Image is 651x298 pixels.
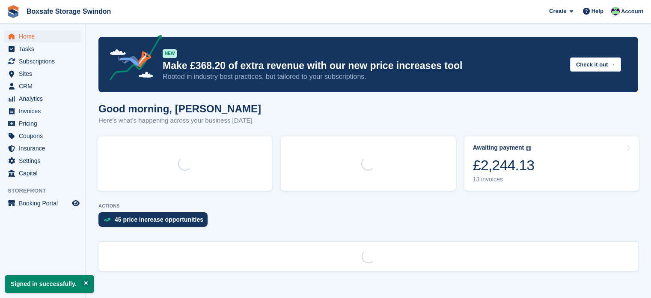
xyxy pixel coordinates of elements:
[5,275,94,293] p: Signed in successfully.
[19,43,70,55] span: Tasks
[19,68,70,80] span: Sites
[4,105,81,117] a: menu
[104,218,110,222] img: price_increase_opportunities-93ffe204e8149a01c8c9dc8f82e8f89637d9d84a8eef4429ea346261dce0b2c0.svg
[163,72,563,81] p: Rooted in industry best practices, but tailored to your subscriptions.
[98,103,261,114] h1: Good morning, [PERSON_NAME]
[19,55,70,67] span: Subscriptions
[19,117,70,129] span: Pricing
[4,80,81,92] a: menu
[621,7,643,16] span: Account
[19,105,70,117] span: Invoices
[464,136,639,191] a: Awaiting payment £2,244.13 13 invoices
[526,146,531,151] img: icon-info-grey-7440780725fd019a000dd9b08b2336e03edf1995a4989e88bcd33f0948082b44.svg
[8,187,85,195] span: Storefront
[4,155,81,167] a: menu
[473,144,524,151] div: Awaiting payment
[163,49,177,58] div: NEW
[98,212,212,231] a: 45 price increase opportunities
[473,176,535,183] div: 13 invoices
[7,5,20,18] img: stora-icon-8386f47178a22dfd0bd8f6a31ec36ba5ce8667c1dd55bd0f319d3a0aa187defe.svg
[163,60,563,72] p: Make £368.20 of extra revenue with our new price increases tool
[19,167,70,179] span: Capital
[4,30,81,42] a: menu
[98,203,638,209] p: ACTIONS
[19,197,70,209] span: Booking Portal
[549,7,566,15] span: Create
[19,155,70,167] span: Settings
[19,93,70,105] span: Analytics
[115,216,203,223] div: 45 price increase opportunities
[19,30,70,42] span: Home
[592,7,603,15] span: Help
[102,35,162,84] img: price-adjustments-announcement-icon-8257ccfd72463d97f412b2fc003d46551f7dbcb40ab6d574587a9cd5c0d94...
[4,68,81,80] a: menu
[473,157,535,174] div: £2,244.13
[98,116,261,126] p: Here's what's happening across your business [DATE]
[4,142,81,154] a: menu
[19,130,70,142] span: Coupons
[71,198,81,208] a: Preview store
[4,43,81,55] a: menu
[4,130,81,142] a: menu
[4,55,81,67] a: menu
[4,197,81,209] a: menu
[19,142,70,154] span: Insurance
[611,7,620,15] img: Kim Virabi
[4,93,81,105] a: menu
[19,80,70,92] span: CRM
[4,117,81,129] a: menu
[4,167,81,179] a: menu
[570,57,621,72] button: Check it out →
[23,4,114,18] a: Boxsafe Storage Swindon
